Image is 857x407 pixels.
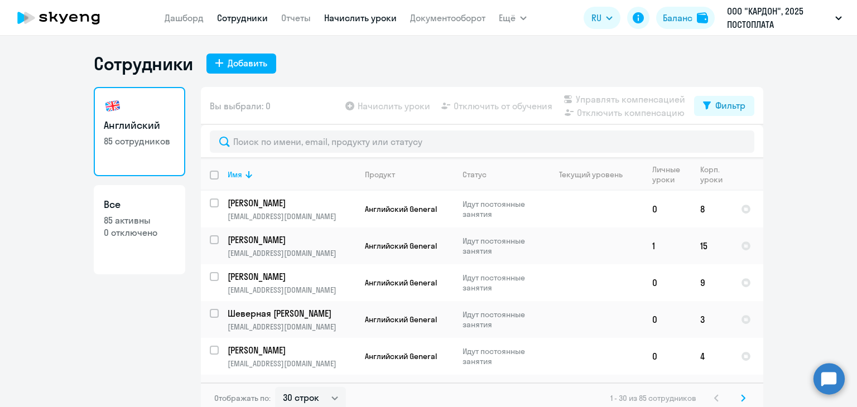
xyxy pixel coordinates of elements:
p: [EMAIL_ADDRESS][DOMAIN_NAME] [228,322,355,332]
p: [EMAIL_ADDRESS][DOMAIN_NAME] [228,358,355,369]
p: [PERSON_NAME] [228,234,354,246]
span: Английский General [365,204,437,214]
h3: Английский [104,118,175,133]
div: Продукт [365,169,395,180]
a: [PERSON_NAME] [PERSON_NAME] [228,381,355,393]
td: 15 [691,227,732,264]
a: Все85 активны0 отключено [94,185,185,274]
p: [EMAIL_ADDRESS][DOMAIN_NAME] [228,285,355,295]
input: Поиск по имени, email, продукту или статусу [210,130,754,153]
p: [PERSON_NAME] [228,344,354,356]
td: 0 [643,338,691,375]
button: Фильтр [694,96,754,116]
td: 8 [691,191,732,227]
p: [PERSON_NAME] [PERSON_NAME] [228,381,354,393]
div: Баланс [663,11,692,25]
div: Добавить [228,56,267,70]
h1: Сотрудники [94,52,193,75]
p: Идут постоянные занятия [463,309,539,330]
div: Имя [228,169,242,180]
a: [PERSON_NAME] [228,197,355,209]
span: RU [591,11,601,25]
td: 0 [643,191,691,227]
img: english [104,97,122,115]
a: Документооборот [410,12,485,23]
a: [PERSON_NAME] [228,270,355,283]
p: [PERSON_NAME] [228,270,354,283]
div: Личные уроки [652,164,683,185]
img: balance [697,12,708,23]
button: Добавить [206,54,276,74]
span: Ещё [499,11,516,25]
div: Статус [463,169,539,180]
td: 1 [643,227,691,264]
span: Английский General [365,314,437,324]
p: [PERSON_NAME] [228,197,354,209]
p: Шеверная [PERSON_NAME] [228,307,354,319]
span: Отображать по: [214,393,271,403]
span: Английский General [365,278,437,288]
p: Идут постоянные занятия [463,199,539,219]
a: [PERSON_NAME] [228,234,355,246]
a: Дашборд [165,12,204,23]
a: Отчеты [281,12,311,23]
p: ООО "КАРДОН", 2025 ПОСТОПЛАТА [727,4,831,31]
button: Балансbalance [656,7,715,29]
p: 0 отключено [104,226,175,239]
span: Английский General [365,351,437,361]
button: Ещё [499,7,527,29]
button: RU [584,7,620,29]
td: 9 [691,264,732,301]
td: 0 [643,264,691,301]
a: Начислить уроки [324,12,397,23]
p: Идут постоянные занятия [463,236,539,256]
div: Личные уроки [652,164,691,185]
td: 0 [643,301,691,338]
td: 4 [691,338,732,375]
h3: Все [104,197,175,212]
a: [PERSON_NAME] [228,344,355,356]
p: Идут постоянные занятия [463,273,539,293]
a: Шеверная [PERSON_NAME] [228,307,355,319]
div: Корп. уроки [700,164,731,185]
button: ООО "КАРДОН", 2025 ПОСТОПЛАТА [721,4,848,31]
a: Английский85 сотрудников [94,87,185,176]
p: [EMAIL_ADDRESS][DOMAIN_NAME] [228,211,355,221]
a: Сотрудники [217,12,268,23]
div: Корп. уроки [700,164,724,185]
td: 3 [691,301,732,338]
p: 85 сотрудников [104,135,175,147]
span: Вы выбрали: 0 [210,99,271,113]
span: Английский General [365,241,437,251]
p: Идут постоянные занятия [463,346,539,366]
div: Продукт [365,169,453,180]
div: Статус [463,169,487,180]
div: Текущий уровень [559,169,623,180]
div: Фильтр [715,99,745,112]
div: Имя [228,169,355,180]
p: 85 активны [104,214,175,226]
span: 1 - 30 из 85 сотрудников [610,393,696,403]
div: Текущий уровень [548,169,643,180]
p: [EMAIL_ADDRESS][DOMAIN_NAME] [228,248,355,258]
